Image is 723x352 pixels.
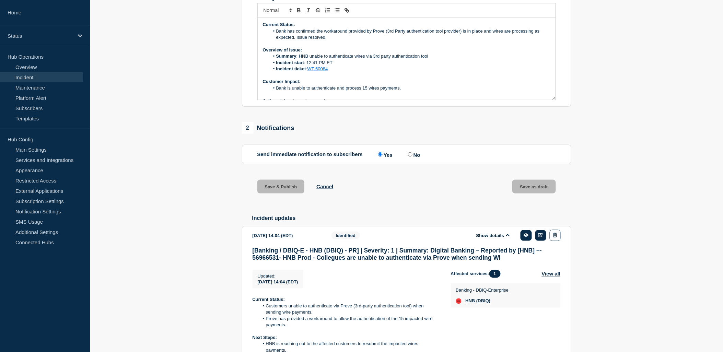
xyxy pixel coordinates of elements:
strong: Current Status: [263,22,295,27]
span: Affected services: [451,270,504,278]
input: Yes [378,152,383,157]
button: Cancel [316,184,333,189]
button: Show details [474,233,512,238]
span: Identified [331,232,360,239]
input: No [408,152,412,157]
strong: Customer Impact: [263,79,301,84]
strong: Next Steps: [253,335,277,340]
strong: Summary [276,54,296,59]
strong: Incident ticket [276,66,306,71]
li: : [269,66,550,72]
button: View all [542,270,561,278]
strong: Current Status: [253,297,285,302]
p: Status [8,33,73,39]
button: Toggle ordered list [323,6,333,14]
h3: [Banking / DBIQ-E - HNB (DBIQ) - PR] | Severity: 1 | Summary: Digital Banking – Reported by [HNB]... [253,247,561,261]
div: Notifications [242,122,294,134]
li: Customers unable to authenticate via Prove (3rd-party authentication tool) when sending wire paym... [259,303,440,316]
button: Toggle italic text [304,6,313,14]
h2: Incident updates [252,215,571,221]
li: : HNB unable to authenticate wires via 3rd party authentication tool [269,53,550,59]
li: : 12:41 PM ET [269,60,550,66]
div: [DATE] 14:04 (EDT) [253,230,321,241]
div: Message [258,17,556,100]
button: Toggle link [342,6,352,14]
li: Bank is unable to authenticate and process 15 wires payments. [269,85,550,91]
li: Bank has confirmed the workaround provided by Prove (3rd Party authentication tool provider) is i... [269,28,550,41]
a: WT-60084 [307,66,328,71]
label: No [406,151,420,158]
p: Send immediate notification to subscribers [257,151,363,158]
p: Updated : [258,274,298,279]
button: Toggle bold text [294,6,304,14]
li: Prove has provided a workaround to allow the authentication of the 15 impacted wire payments. [259,316,440,329]
div: down [456,298,462,304]
label: Yes [376,151,393,158]
strong: Incident start [276,60,304,65]
p: Banking - DBIQ-Enterprise [456,288,509,293]
span: HNB (DBIQ) [466,298,491,304]
button: Save & Publish [257,180,305,193]
span: [DATE] 14:04 (EDT) [258,280,298,285]
strong: Overview of issue: [263,47,302,52]
div: Send immediate notification to subscribers [257,151,556,158]
button: Save as draft [512,180,556,193]
button: Toggle strikethrough text [313,6,323,14]
span: Font size [260,6,294,14]
button: Toggle bulleted list [333,6,342,14]
span: 1 [489,270,501,278]
span: 2 [242,122,254,134]
strong: Actions taken to restore service: [263,98,332,103]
